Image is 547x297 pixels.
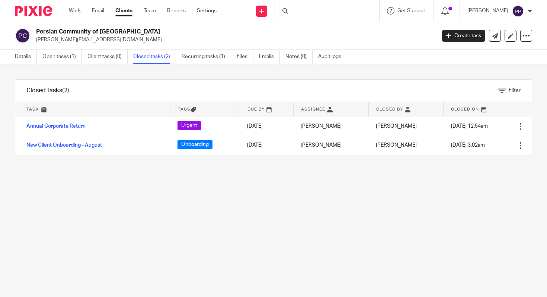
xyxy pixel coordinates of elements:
a: Work [69,7,81,15]
span: Urgent [177,121,201,130]
a: Closed tasks (2) [133,49,176,64]
td: [PERSON_NAME] [293,136,368,155]
span: [DATE] 3:02am [451,143,485,148]
a: Client tasks (0) [87,49,128,64]
a: Email [92,7,104,15]
a: Clients [115,7,132,15]
span: Get Support [397,8,426,13]
a: Recurring tasks (1) [182,49,231,64]
th: Tags [170,102,240,117]
span: [PERSON_NAME] [376,143,417,148]
img: Pixie [15,6,52,16]
a: Create task [442,30,485,42]
h1: Closed tasks [26,87,69,95]
img: svg%3E [512,5,524,17]
img: svg%3E [15,28,31,44]
a: Files [237,49,253,64]
a: Open tasks (1) [42,49,82,64]
a: New Client Onboarding - August [26,143,102,148]
span: (2) [62,87,69,93]
span: [PERSON_NAME] [376,124,417,129]
span: Onboarding [177,140,212,149]
a: Emails [259,49,280,64]
td: [DATE] [240,117,293,136]
span: Filter [509,88,521,93]
a: Reports [167,7,186,15]
td: [PERSON_NAME] [293,117,368,136]
a: Annual Corporate Return [26,124,86,129]
a: Team [144,7,156,15]
a: Settings [197,7,217,15]
p: [PERSON_NAME] [467,7,508,15]
td: [DATE] [240,136,293,155]
p: [PERSON_NAME][EMAIL_ADDRESS][DOMAIN_NAME] [36,36,431,44]
a: Details [15,49,37,64]
a: Audit logs [318,49,347,64]
h2: Persian Community of [GEOGRAPHIC_DATA] [36,28,352,36]
a: Notes (0) [285,49,313,64]
span: [DATE] 12:54am [451,124,488,129]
